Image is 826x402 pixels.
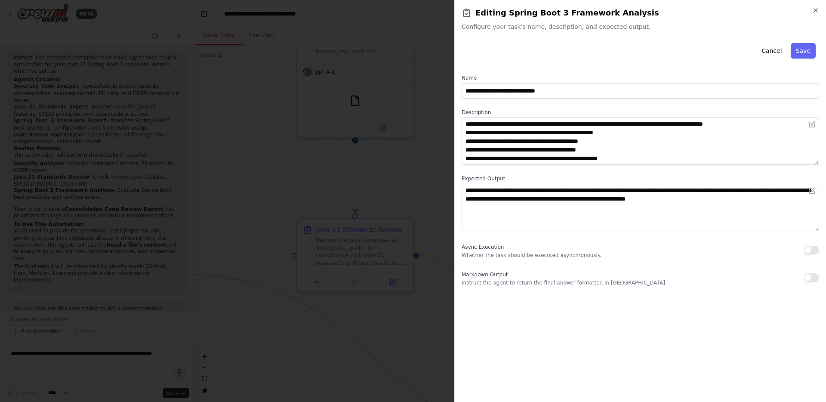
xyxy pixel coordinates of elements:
[462,244,504,250] span: Async Execution
[462,22,819,31] span: Configure your task's name, description, and expected output.
[807,119,817,130] button: Open in editor
[756,43,787,59] button: Cancel
[462,175,819,182] label: Expected Output
[462,279,665,286] p: Instruct the agent to return the final answer formatted in [GEOGRAPHIC_DATA]
[462,74,819,81] label: Name
[807,186,817,196] button: Open in editor
[462,272,508,278] span: Markdown Output
[462,7,819,19] h2: Editing Spring Boot 3 Framework Analysis
[791,43,816,59] button: Save
[462,252,601,259] p: Whether the task should be executed asynchronously.
[462,109,819,116] label: Description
